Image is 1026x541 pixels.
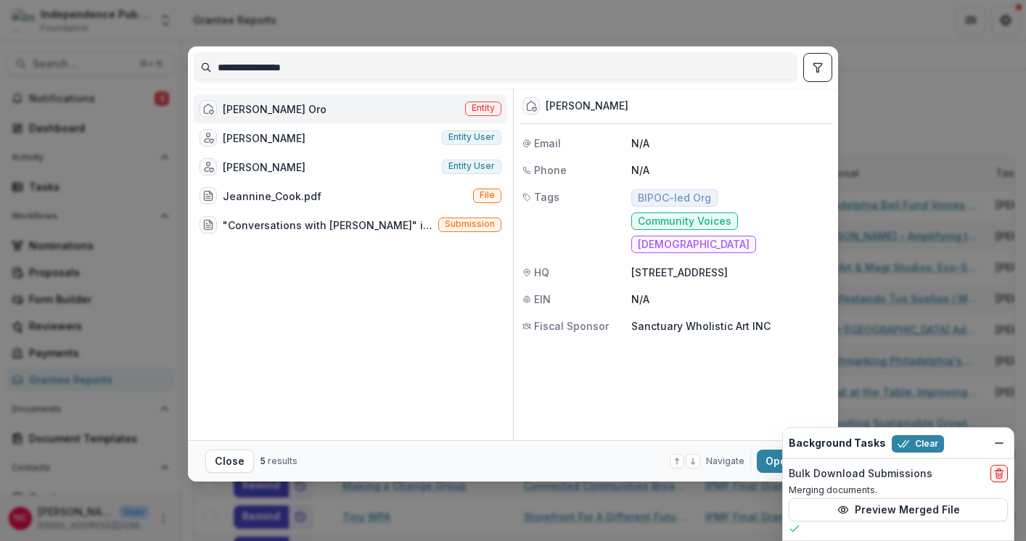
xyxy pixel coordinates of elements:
p: Merging documents. [789,484,1008,497]
span: HQ [534,265,549,280]
span: Phone [534,162,567,178]
span: Entity [472,103,495,113]
span: Entity user [448,132,495,142]
p: [STREET_ADDRESS] [631,265,829,280]
span: Tags [534,189,559,205]
span: BIPOC-led Org [638,192,711,205]
span: Navigate [706,455,744,468]
span: Entity user [448,161,495,171]
div: [PERSON_NAME] [546,100,628,112]
div: [PERSON_NAME] [223,160,305,175]
span: [DEMOGRAPHIC_DATA] [638,239,750,251]
button: Close [205,450,254,473]
div: [PERSON_NAME] [223,131,305,146]
button: delete [990,465,1008,482]
h2: Bulk Download Submissions [789,468,932,480]
p: N/A [631,162,829,178]
div: [PERSON_NAME] Oro [223,102,327,117]
button: Open [757,450,821,473]
h2: Background Tasks [789,437,886,450]
span: 5 [260,455,266,466]
span: EIN [534,292,551,307]
button: Dismiss [990,434,1008,452]
p: N/A [631,292,829,307]
span: File [480,190,495,200]
div: Jeannine_Cook.pdf [223,189,321,204]
button: toggle filters [803,53,832,82]
button: Preview Merged File [789,498,1008,521]
span: Submission [445,219,495,229]
p: N/A [631,136,829,151]
p: Sanctuary Wholistic Art INC [631,318,829,334]
span: results [268,455,297,466]
span: Fiscal Sponsor [534,318,609,334]
span: Email [534,136,561,151]
div: "Conversations with [PERSON_NAME]" in the [GEOGRAPHIC_DATA]. (Proposal Description (Summarize you... [223,218,432,233]
span: Community Voices [638,215,731,228]
button: Clear [892,435,944,453]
